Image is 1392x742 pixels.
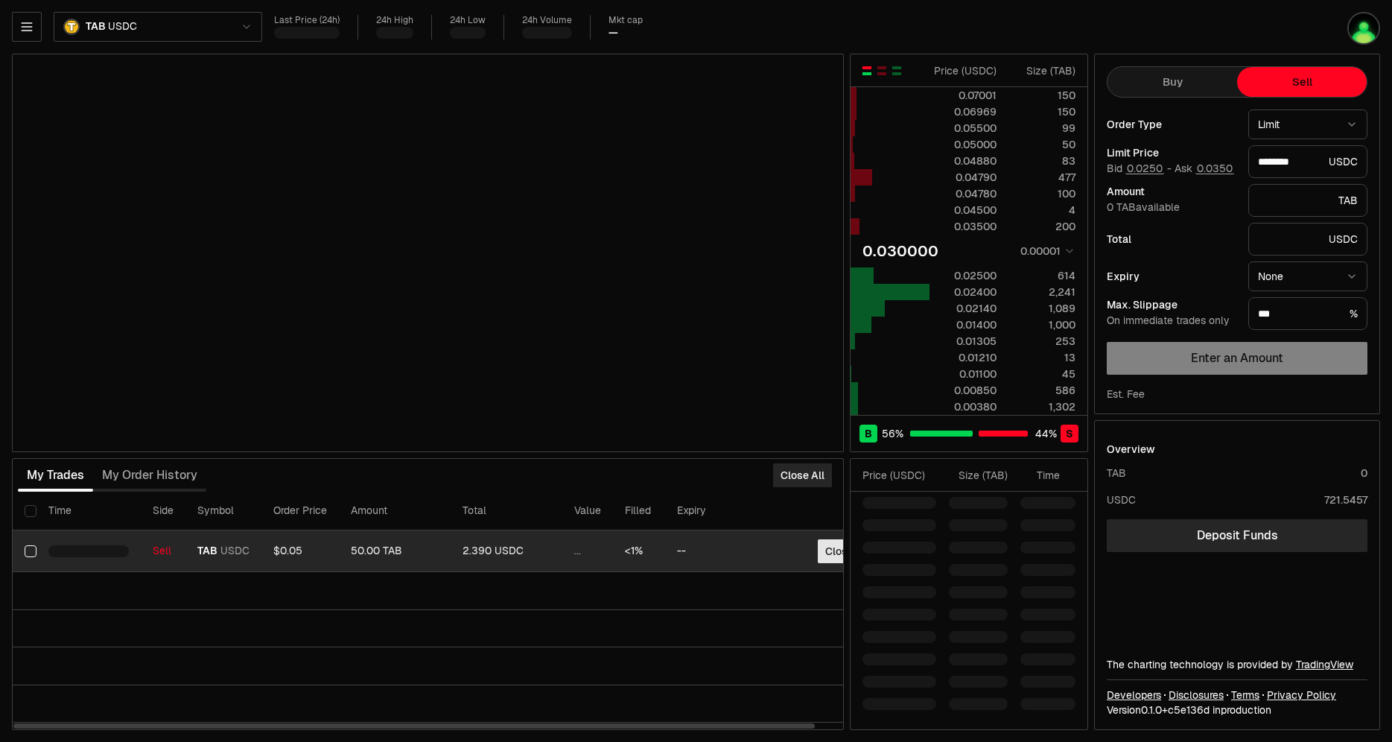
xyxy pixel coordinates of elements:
[1296,658,1353,671] a: TradingView
[1009,383,1075,398] div: 586
[1009,268,1075,283] div: 614
[339,492,451,530] th: Amount
[274,15,340,26] div: Last Price (24h)
[1237,67,1367,97] button: Sell
[1175,162,1234,176] span: Ask
[930,334,997,349] div: 0.01305
[882,426,903,441] span: 56 %
[665,492,766,530] th: Expiry
[930,301,997,316] div: 0.02140
[1009,170,1075,185] div: 477
[141,492,185,530] th: Side
[1248,184,1367,217] div: TAB
[930,285,997,299] div: 0.02400
[1168,703,1210,717] span: c5e136dd46adbee947ba8e77d0a400520d0af525
[1009,203,1075,218] div: 4
[93,460,206,490] button: My Order History
[1248,145,1367,178] div: USDC
[1009,88,1075,103] div: 150
[1195,162,1234,174] button: 0.0350
[930,203,997,218] div: 0.04500
[1107,688,1161,703] a: Developers
[18,460,93,490] button: My Trades
[25,545,36,557] button: Select row
[1107,519,1367,552] a: Deposit Funds
[1066,426,1073,441] span: S
[1016,242,1075,260] button: 0.00001
[1009,350,1075,365] div: 13
[891,65,903,77] button: Show Buy Orders Only
[1035,426,1057,441] span: 44 %
[1107,271,1236,282] div: Expiry
[1009,63,1075,78] div: Size ( TAB )
[930,88,997,103] div: 0.07001
[1009,104,1075,119] div: 150
[450,15,486,26] div: 24h Low
[351,545,439,558] div: 50.00 TAB
[1267,688,1336,703] a: Privacy Policy
[865,426,872,441] span: B
[1361,466,1367,481] div: 0
[1107,314,1236,328] div: On immediate trades only
[608,26,618,39] div: —
[608,15,643,26] div: Mkt cap
[1248,223,1367,256] div: USDC
[108,20,136,34] span: USDC
[36,492,141,530] th: Time
[818,539,861,563] button: Close
[1107,387,1145,402] div: Est. Fee
[949,468,1008,483] div: Size ( TAB )
[930,121,997,136] div: 0.05500
[1248,261,1367,291] button: None
[1107,492,1136,507] div: USDC
[930,399,997,414] div: 0.00380
[1107,234,1236,244] div: Total
[613,492,665,530] th: Filled
[1248,110,1367,139] button: Limit
[1107,657,1367,672] div: The charting technology is provided by
[1347,12,1380,45] img: utf8
[185,492,261,530] th: Symbol
[862,468,936,483] div: Price ( USDC )
[930,137,997,152] div: 0.05000
[376,15,413,26] div: 24h High
[1009,219,1075,234] div: 200
[63,19,80,35] img: TAB.png
[930,219,997,234] div: 0.03500
[574,545,601,558] div: ...
[1107,200,1180,214] span: 0 TAB available
[930,186,997,201] div: 0.04780
[1107,466,1126,481] div: TAB
[1248,297,1367,330] div: %
[1324,492,1367,507] div: 721.5457
[1009,153,1075,168] div: 83
[1009,121,1075,136] div: 99
[930,170,997,185] div: 0.04790
[1107,67,1237,97] button: Buy
[1107,119,1236,130] div: Order Type
[930,350,997,365] div: 0.01210
[1009,301,1075,316] div: 1,089
[1009,137,1075,152] div: 50
[1107,186,1236,197] div: Amount
[562,492,613,530] th: Value
[876,65,888,77] button: Show Sell Orders Only
[220,545,250,558] span: USDC
[1107,703,1367,717] div: Version 0.1.0 + in production
[261,492,339,530] th: Order Price
[665,530,766,572] td: --
[1107,299,1236,310] div: Max. Slippage
[1009,367,1075,381] div: 45
[522,15,572,26] div: 24h Volume
[930,104,997,119] div: 0.06969
[1009,186,1075,201] div: 100
[930,268,997,283] div: 0.02500
[625,545,653,558] div: <1%
[930,383,997,398] div: 0.00850
[1107,442,1155,457] div: Overview
[861,65,873,77] button: Show Buy and Sell Orders
[1009,285,1075,299] div: 2,241
[153,545,174,558] div: Sell
[197,545,217,558] span: TAB
[13,54,843,451] iframe: Financial Chart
